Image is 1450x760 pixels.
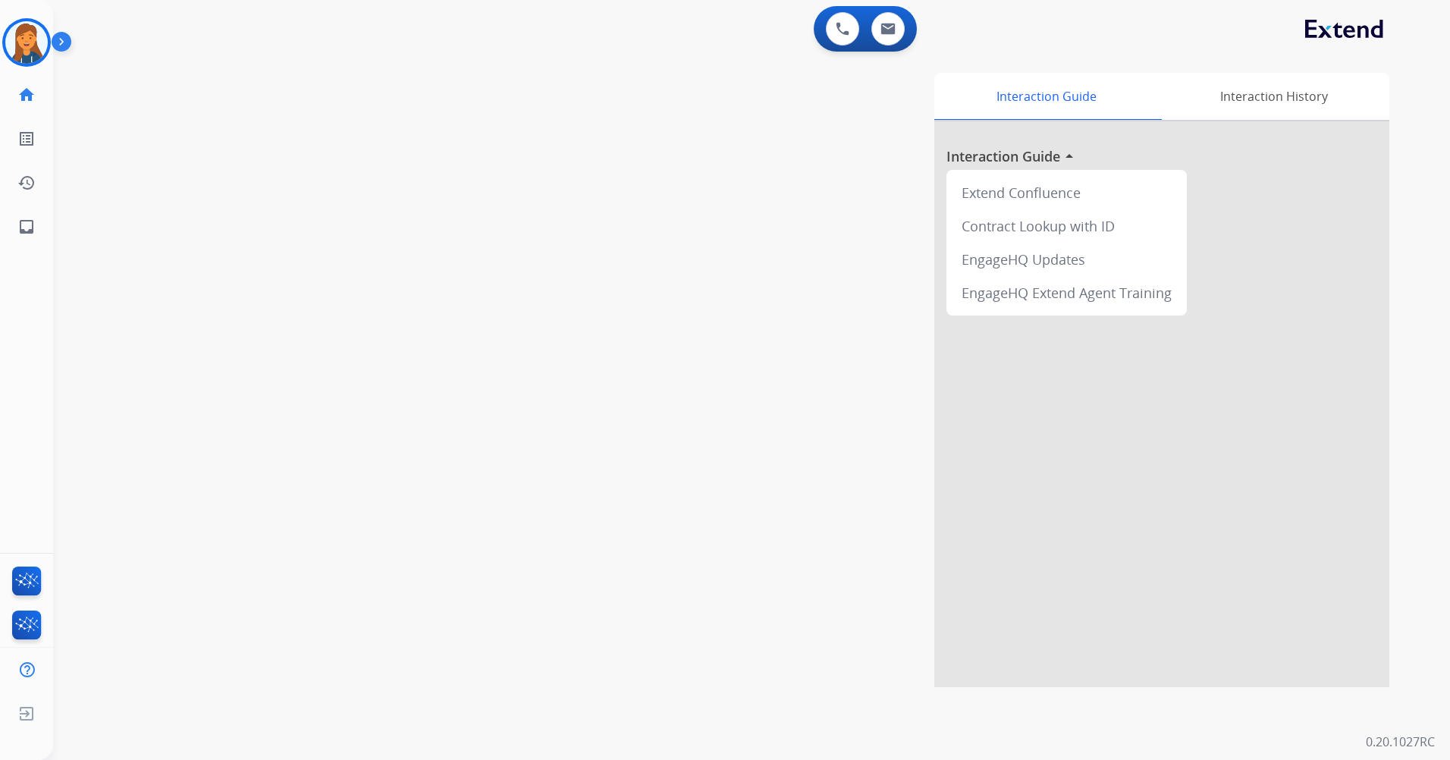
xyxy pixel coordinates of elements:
[17,86,36,104] mat-icon: home
[1366,733,1435,751] p: 0.20.1027RC
[17,174,36,192] mat-icon: history
[17,130,36,148] mat-icon: list_alt
[5,21,48,64] img: avatar
[953,276,1181,309] div: EngageHQ Extend Agent Training
[953,176,1181,209] div: Extend Confluence
[953,209,1181,243] div: Contract Lookup with ID
[934,73,1158,120] div: Interaction Guide
[953,243,1181,276] div: EngageHQ Updates
[17,218,36,236] mat-icon: inbox
[1158,73,1389,120] div: Interaction History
